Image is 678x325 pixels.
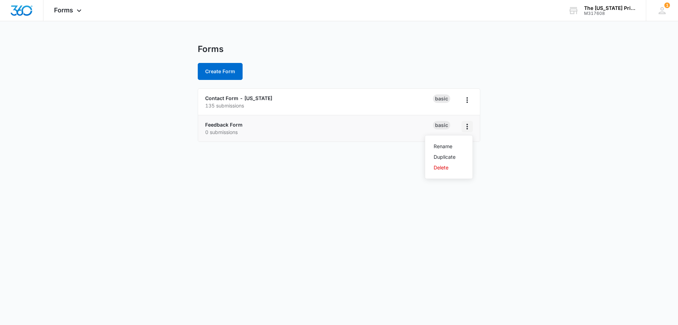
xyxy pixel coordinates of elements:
[205,95,272,101] a: Contact Form - [US_STATE]
[664,2,670,8] span: 1
[54,6,73,14] span: Forms
[205,128,433,136] p: 0 submissions
[198,44,224,54] h1: Forms
[205,122,243,128] a: Feedback Form
[664,2,670,8] div: notifications count
[584,11,636,16] div: account id
[433,94,450,103] div: Basic
[198,63,243,80] button: Create Form
[462,121,473,132] button: Overflow Menu
[462,94,473,106] button: Overflow Menu
[584,5,636,11] div: account name
[205,102,433,109] p: 135 submissions
[433,121,450,129] div: Basic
